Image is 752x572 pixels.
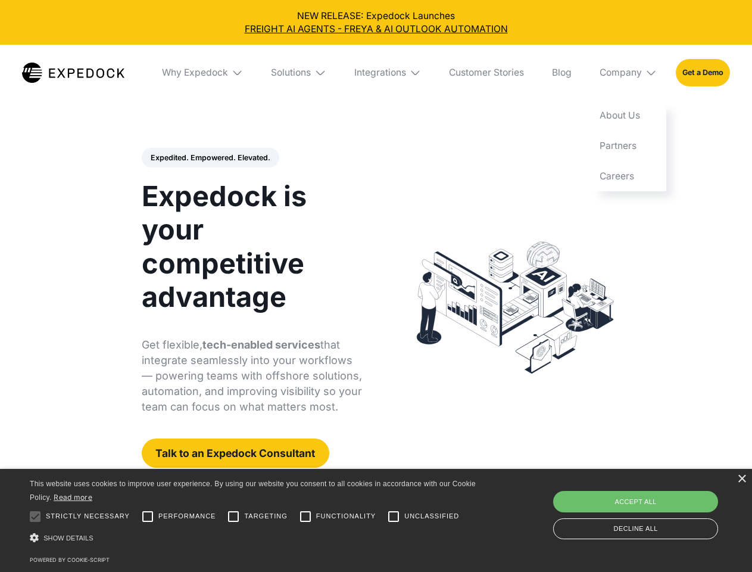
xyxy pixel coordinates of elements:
span: Strictly necessary [46,511,130,521]
div: Integrations [345,45,430,101]
a: Partners [590,131,666,161]
a: Blog [542,45,581,101]
div: Company [600,67,642,79]
a: Powered by cookie-script [30,557,110,563]
p: Get flexible, that integrate seamlessly into your workflows — powering teams with offshore soluti... [142,337,363,415]
a: FREIGHT AI AGENTS - FREYA & AI OUTLOOK AUTOMATION [10,23,743,36]
a: Read more [54,493,92,502]
h1: Expedock is your competitive advantage [142,179,363,313]
div: Why Expedock [162,67,228,79]
a: Customer Stories [439,45,533,101]
iframe: Chat Widget [554,443,752,572]
span: Functionality [316,511,376,521]
div: NEW RELEASE: Expedock Launches [10,10,743,36]
span: Show details [43,534,93,542]
nav: Company [590,101,666,191]
span: Unclassified [404,511,459,521]
span: This website uses cookies to improve user experience. By using our website you consent to all coo... [30,480,476,502]
strong: tech-enabled services [202,338,320,351]
a: About Us [590,101,666,131]
div: Solutions [271,67,311,79]
div: Integrations [354,67,406,79]
a: Talk to an Expedock Consultant [142,439,329,468]
div: Company [590,45,666,101]
span: Performance [158,511,216,521]
span: Targeting [244,511,287,521]
div: Solutions [262,45,336,101]
a: Careers [590,161,666,191]
div: Why Expedock [152,45,252,101]
div: Show details [30,530,480,546]
a: Get a Demo [676,59,730,86]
